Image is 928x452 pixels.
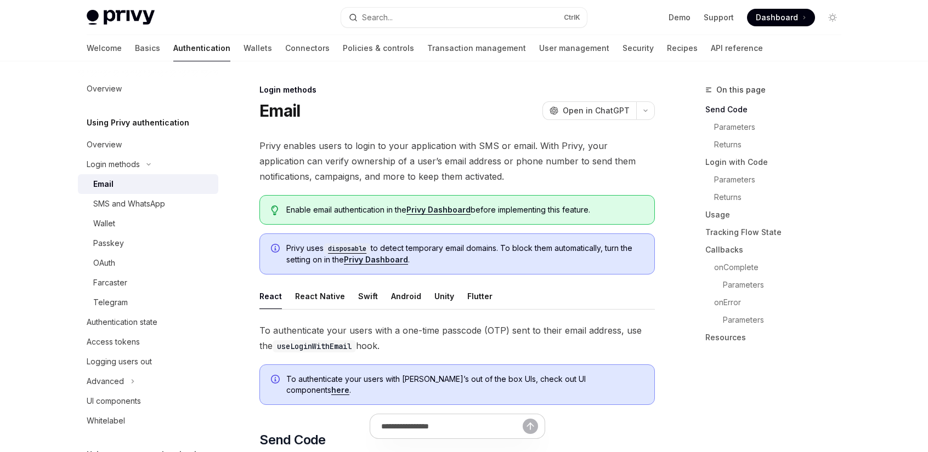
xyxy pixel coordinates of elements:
a: Recipes [667,35,698,61]
a: Access tokens [78,332,218,352]
button: Toggle Advanced section [78,371,218,391]
div: Search... [362,11,393,24]
a: here [331,385,349,395]
div: OAuth [93,256,115,270]
a: Logging users out [78,352,218,371]
code: useLoginWithEmail [273,340,356,352]
a: Overview [78,79,218,99]
a: Usage [705,206,850,224]
a: Security [623,35,654,61]
button: Toggle dark mode [824,9,841,26]
div: Swift [358,283,378,309]
a: Returns [705,188,850,206]
a: Resources [705,329,850,346]
a: Email [78,174,218,194]
a: Telegram [78,293,218,312]
div: Passkey [93,237,124,250]
a: UI components [78,391,218,411]
div: Unity [434,283,454,309]
span: Privy uses to detect temporary email domains. To block them automatically, turn the setting on in... [286,243,643,265]
code: disposable [324,243,371,254]
a: SMS and WhatsApp [78,194,218,214]
div: Android [391,283,421,309]
div: Whitelabel [87,414,125,427]
div: Farcaster [93,276,127,289]
a: Overview [78,135,218,155]
div: React [259,283,282,309]
div: UI components [87,394,141,408]
a: Support [704,12,734,23]
a: onComplete [705,259,850,276]
span: Dashboard [756,12,798,23]
button: Open search [341,8,587,27]
a: User management [539,35,609,61]
div: Login methods [259,84,655,95]
svg: Info [271,244,282,255]
a: disposable [324,243,371,253]
a: Privy Dashboard [344,255,408,265]
span: To authenticate your users with [PERSON_NAME]’s out of the box UIs, check out UI components . [286,374,643,396]
a: Authentication [173,35,230,61]
a: Parameters [705,118,850,136]
svg: Info [271,375,282,386]
a: Wallet [78,214,218,233]
a: Whitelabel [78,411,218,431]
div: React Native [295,283,345,309]
a: Farcaster [78,273,218,293]
a: OAuth [78,253,218,273]
a: Policies & controls [343,35,414,61]
a: onError [705,294,850,311]
a: API reference [711,35,763,61]
img: light logo [87,10,155,25]
span: Privy enables users to login to your application with SMS or email. With Privy, your application ... [259,138,655,184]
a: Basics [135,35,160,61]
div: Logging users out [87,355,152,368]
div: Telegram [93,296,128,309]
div: Wallet [93,217,115,230]
div: Flutter [467,283,493,309]
span: To authenticate your users with a one-time passcode (OTP) sent to their email address, use the hook. [259,323,655,353]
a: Parameters [705,311,850,329]
input: Ask a question... [381,414,523,438]
a: Privy Dashboard [406,205,471,215]
h1: Email [259,101,300,121]
div: SMS and WhatsApp [93,197,165,210]
a: Parameters [705,276,850,294]
div: Authentication state [87,316,157,329]
div: Overview [87,82,122,95]
a: Send Code [705,101,850,118]
a: Connectors [285,35,330,61]
a: Returns [705,136,850,153]
svg: Tip [271,205,279,215]
div: Login methods [87,158,140,171]
span: Enable email authentication in the before implementing this feature. [286,204,643,215]
a: Dashboard [747,9,815,26]
span: Open in ChatGPT [563,105,630,116]
div: Overview [87,138,122,151]
button: Send message [523,419,538,434]
a: Callbacks [705,241,850,259]
a: Demo [669,12,691,23]
div: Access tokens [87,335,140,348]
a: Transaction management [427,35,526,61]
a: Passkey [78,233,218,253]
span: Ctrl K [564,13,580,22]
button: Open in ChatGPT [542,101,636,120]
span: On this page [716,83,766,96]
button: Toggle Login methods section [78,155,218,174]
div: Advanced [87,375,124,388]
a: Welcome [87,35,122,61]
a: Wallets [244,35,272,61]
a: Login with Code [705,153,850,171]
div: Email [93,178,114,191]
a: Authentication state [78,312,218,332]
a: Parameters [705,171,850,188]
h5: Using Privy authentication [87,116,189,129]
a: Tracking Flow State [705,224,850,241]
